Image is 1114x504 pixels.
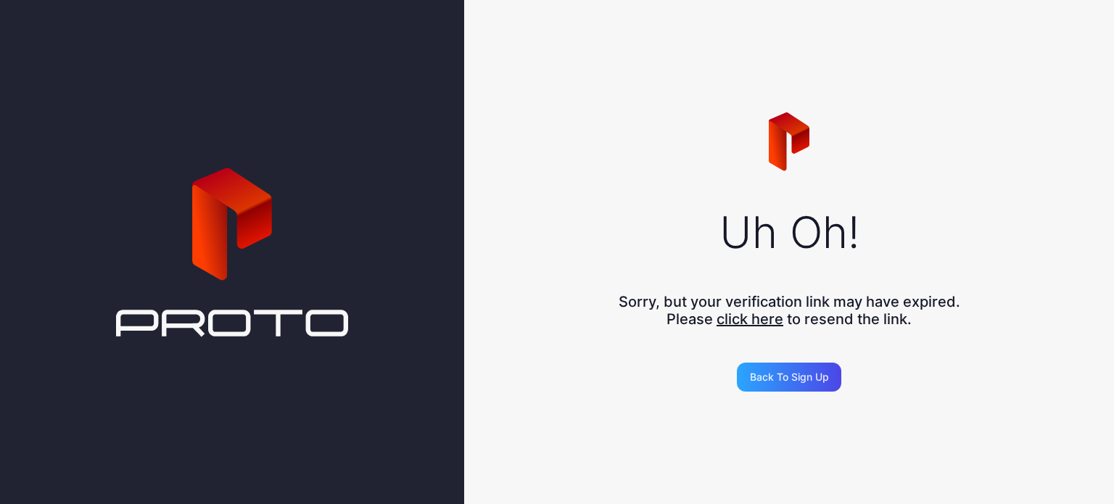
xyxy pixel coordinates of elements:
button: click here [717,310,783,328]
div: Back to Sign Up [750,371,829,383]
div: Please to resend the link. [619,310,960,328]
div: Uh Oh! [719,206,859,258]
div: Sorry, but your verification link may have expired. [619,293,960,310]
button: Back to Sign Up [737,363,841,392]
